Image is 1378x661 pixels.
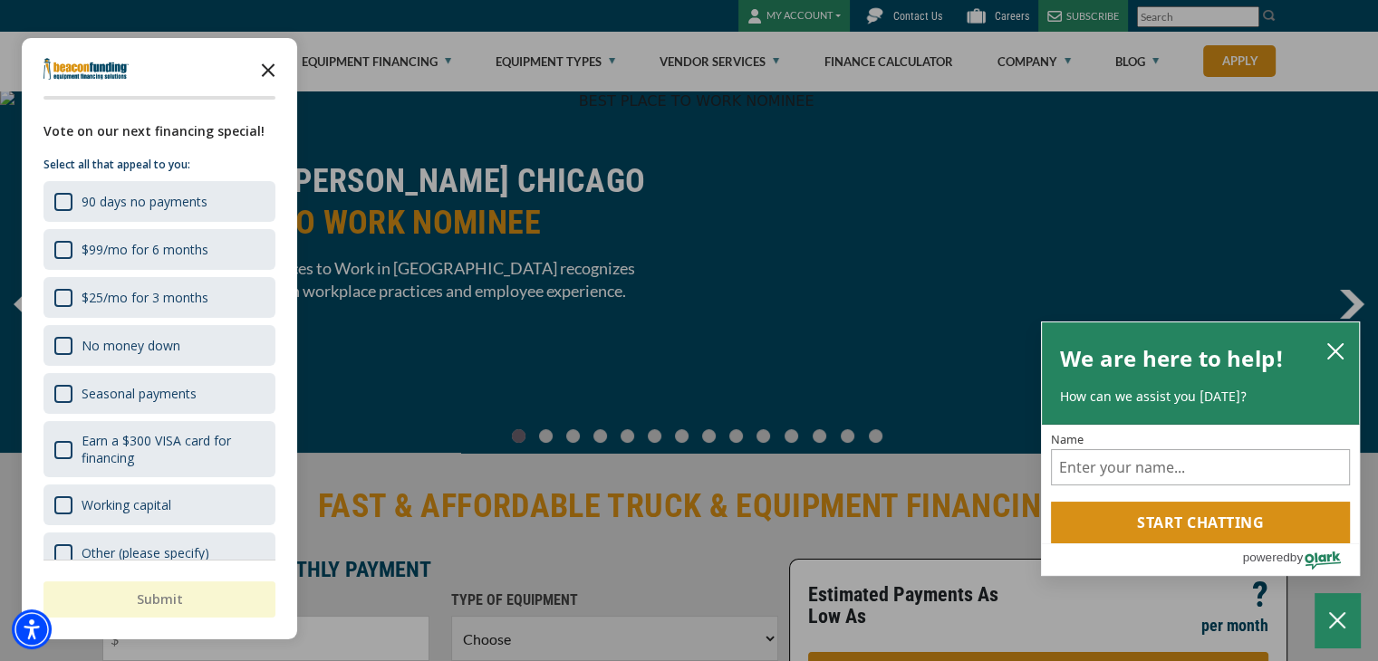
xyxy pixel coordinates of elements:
a: Powered by Olark [1242,544,1359,575]
div: Earn a $300 VISA card for financing [82,432,265,466]
div: Survey [22,38,297,639]
div: No money down [82,337,180,354]
button: close chatbox [1321,338,1350,363]
button: Start chatting [1051,502,1350,543]
div: Seasonal payments [43,373,275,414]
div: Vote on our next financing special! [43,121,275,141]
div: Accessibility Menu [12,609,52,649]
div: olark chatbox [1041,321,1360,577]
button: Close Chatbox [1315,593,1360,647]
div: Seasonal payments [82,385,197,402]
div: $25/mo for 3 months [43,277,275,318]
button: Close the survey [250,51,286,87]
div: Other (please specify) [82,544,209,561]
p: How can we assist you [DATE]? [1060,388,1341,406]
div: Earn a $300 VISA card for financing [43,421,275,477]
div: $99/mo for 6 months [43,229,275,270]
div: Other (please specify) [43,532,275,573]
div: 90 days no payments [82,193,207,210]
div: Working capital [82,496,171,513]
div: $25/mo for 3 months [82,289,208,306]
span: by [1290,546,1303,569]
p: Select all that appeal to you: [43,156,275,174]
div: 90 days no payments [43,181,275,222]
div: $99/mo for 6 months [82,241,208,258]
div: Working capital [43,484,275,525]
span: powered [1242,546,1289,569]
img: Company logo [43,58,129,80]
input: Name [1051,449,1350,485]
button: Submit [43,581,275,618]
label: Name [1051,434,1350,445]
h2: We are here to help! [1060,340,1284,377]
div: No money down [43,325,275,366]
